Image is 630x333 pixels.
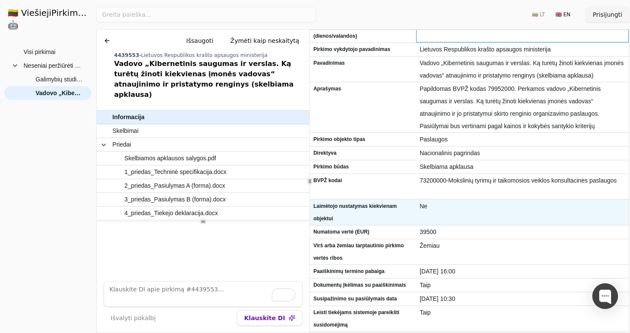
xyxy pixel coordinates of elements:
[420,226,625,238] span: 39500
[114,52,139,58] span: 4439553
[420,174,625,187] span: 73200000-Mokslinių tyrimų ir taikomosios veiklos konsultacinės paslaugos
[313,18,413,42] span: Pasiūlymų pateikimo terminas (dienos/valandos)
[420,57,625,82] span: Vadovo „Kibernetinis saugumas ir verslas. Ką turėtų žinoti kiekvienas įmonės vadovas“ atnaujinimo...
[124,166,226,178] span: 1_priedas_Techninė specifikacija.docx
[420,161,625,173] span: Skelbiama apklausa
[237,310,303,326] button: Klauskite DI
[24,45,55,58] span: Visi pirkimai
[114,59,306,100] div: Vadovo „Kibernetinis saugumas ir verslas. Ką turėtų žinoti kiekvienas įmonės vadovas“ atnaujinimo...
[313,265,413,278] span: Paaiškinimų termino pabaiga
[114,52,306,59] div: -
[124,152,216,165] span: Skelbiamos apklausos salygos.pdf
[104,281,303,307] textarea: To enrich screen reader interactions, please activate Accessibility in Grammarly extension settings
[420,147,625,159] span: Nacionalinis pagrindas
[112,111,144,123] span: Informacija
[141,52,267,58] span: Lietuvos Respublikos krašto apsaugos ministerija
[96,7,316,22] input: Greita paieška...
[420,279,625,291] span: Taip
[313,147,413,159] span: Direktyva
[550,8,576,21] button: 🇬🇧 EN
[313,279,413,291] span: Dokumentų įkėlimas su paaiškinimais
[420,83,625,132] span: Papildomas BVPŽ kodas 79952000. Perkamos vadovo „Kibernetinis saugumas ir verslas. Ką turėtų žino...
[420,293,625,305] span: [DATE] 10:30
[36,73,83,86] span: Galimybių studijos dėl viešojo ir privataus sektoriaus bendradarbiavimo krypčių nustatymo ir kibe...
[36,87,83,99] span: Vadovo „Kibernetinis saugumas ir verslas. Ką turėtų žinoti kiekvienas įmonės vadovas“ atnaujinimo...
[313,83,413,95] span: Aprašymas
[420,200,625,213] span: Ne
[313,226,413,238] span: Numatoma vertė (EUR)
[313,43,413,56] span: Pirkimo vykdytojo pavadinimas
[313,161,413,173] span: Pirkimo būdas
[112,125,138,137] span: Skelbimai
[420,306,625,319] span: Taip
[313,57,413,69] span: Pavadinimas
[124,207,218,219] span: 4_priedas_Tiekejo deklaracija.docx
[313,174,413,187] span: BVPŽ kodai
[420,240,625,252] span: Žemiau
[313,200,413,225] span: Laimėtojo nustatymas kiekvienam objektui
[124,193,226,206] span: 3_priedas_Pasiulymas B (forma).docx
[586,7,629,22] button: Prisijungti
[24,59,83,72] span: Neseniai peržiūrėti pirkimai
[313,240,413,264] span: Virš arba žemiau tarptautinio pirkimo vertės ribos
[420,43,625,56] span: Lietuvos Respublikos krašto apsaugos ministerija
[313,306,413,331] span: Leisti tiekėjams sistemoje pareikšti susidomėjimą
[124,180,225,192] span: 2_priedas_Pasiulymas A (forma).docx
[180,33,220,48] button: Išsaugoti
[420,133,625,146] span: Paslaugos
[112,138,131,151] span: Priedai
[313,293,413,305] span: Susipažinimo su pasiūlymais data
[224,33,306,48] button: Žymėti kaip neskaitytą
[313,133,413,146] span: Pirkimo objekto tipas
[86,8,99,18] strong: .AI
[420,265,625,278] span: [DATE] 16:00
